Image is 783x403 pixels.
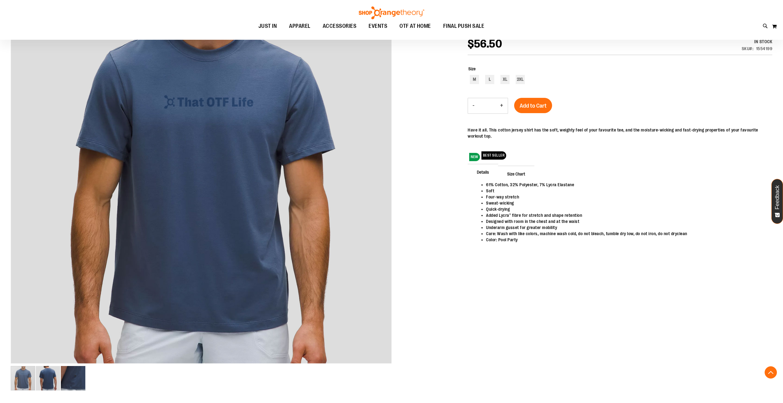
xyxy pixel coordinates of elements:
[479,98,495,113] input: Product quantity
[486,182,766,188] li: 61% Cotton, 32% Polyester, 7% Lycra Elastane
[774,185,780,209] span: Feedback
[486,206,766,212] li: Quick-drying
[486,237,766,243] li: Color: Pool Party
[369,19,387,33] span: EVENTS
[362,19,393,33] a: EVENTS
[756,46,773,52] div: 1554199
[317,19,363,33] a: ACCESSORIES
[765,366,777,379] button: Back To Top
[468,98,479,113] button: Decrease product quantity
[358,6,425,19] img: Shop Orangetheory
[500,75,510,84] div: XL
[252,19,283,33] a: JUST IN
[393,19,437,33] a: OTF AT HOME
[469,153,480,161] span: NEW
[485,75,494,84] div: L
[468,127,772,139] p: Have it all. This cotton jersey shirt has the soft, weighty feel of your favourite tee, and the m...
[486,212,766,218] li: Added Lycra® fibre for stretch and shape retention
[11,365,36,391] div: image 1 of 3
[399,19,431,33] span: OTF AT HOME
[486,194,766,200] li: Four-way stretch
[443,19,484,33] span: FINAL PUSH SALE
[486,231,766,237] li: Care: Wash with like colors, machine wash cold, do not bleach, tumble dry low, do not iron, do no...
[468,66,476,71] span: Size
[258,19,277,33] span: JUST IN
[495,98,508,113] button: Increase product quantity
[520,102,547,109] span: Add to Cart
[486,200,766,206] li: Sweat-wicking
[36,365,61,391] div: image 2 of 3
[742,39,773,45] div: Availability
[323,19,357,33] span: ACCESSORIES
[498,166,534,182] span: Size Chart
[61,366,85,390] img: Image of lululemon Unisex Zeroed In Short Sleeve
[468,38,502,50] span: $56.50
[470,75,479,84] div: M
[771,179,783,224] button: Feedback - Show survey
[486,188,766,194] li: Soft
[742,39,773,45] div: In stock
[486,224,766,231] li: Underarm gusset for greater mobility
[516,75,525,84] div: 2XL
[283,19,317,33] a: APPAREL
[742,46,754,51] strong: SKU
[486,218,766,224] li: Designed with room in the chest and at the waist
[437,19,491,33] a: FINAL PUSH SALE
[514,98,552,113] button: Add to Cart
[468,164,498,180] span: Details
[289,19,310,33] span: APPAREL
[36,366,60,390] img: Image of lululemon Unisex Zeroed In Short Sleeve
[481,151,507,160] span: BEST SELLER
[61,365,85,391] div: image 3 of 3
